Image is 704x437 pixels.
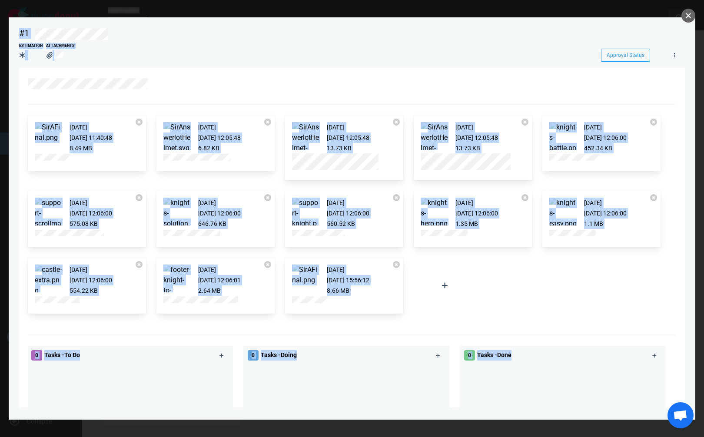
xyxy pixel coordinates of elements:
small: [DATE] [70,199,87,206]
small: [DATE] [455,199,473,206]
span: 0 [31,350,42,361]
small: [DATE] [584,199,602,206]
button: Zoom image [163,122,191,153]
small: 646.76 KB [198,220,226,227]
small: 8.66 MB [327,287,349,294]
button: Zoom image [421,198,448,229]
small: 6.82 KB [198,145,219,152]
small: 13.73 KB [455,145,480,152]
small: [DATE] [327,266,345,273]
button: Zoom image [421,122,448,185]
button: Zoom image [163,198,191,239]
small: [DATE] [198,199,216,206]
small: [DATE] [70,266,87,273]
small: [DATE] 12:06:00 [455,210,498,217]
button: Zoom image [163,265,191,317]
span: 0 [464,350,475,361]
button: Zoom image [35,265,63,296]
small: 452.34 KB [584,145,612,152]
small: 2.64 MB [198,287,221,294]
a: Open de chat [667,402,694,428]
button: Approval Status [601,49,650,62]
span: Tasks - To Do [44,351,80,358]
small: [DATE] [584,124,602,131]
small: [DATE] 12:06:00 [198,210,241,217]
small: [DATE] 12:06:00 [584,210,627,217]
div: #1 [19,28,29,39]
small: 1.35 MB [455,220,478,227]
small: 8.49 MB [70,145,92,152]
button: close [681,9,695,23]
small: [DATE] 12:06:00 [327,210,369,217]
small: [DATE] [198,266,216,273]
button: Zoom image [292,122,320,185]
small: [DATE] 12:05:48 [327,134,369,141]
button: Zoom image [292,198,320,239]
span: Tasks - Doing [261,351,297,358]
button: Zoom image [292,265,320,285]
small: [DATE] 11:40:48 [70,134,112,141]
small: 554.22 KB [70,287,98,294]
div: Attachments [46,43,75,49]
button: Zoom image [549,198,577,229]
small: [DATE] [327,199,345,206]
small: [DATE] 12:06:00 [70,210,112,217]
small: 13.73 KB [327,145,352,152]
small: [DATE] [198,124,216,131]
small: [DATE] [455,124,473,131]
small: [DATE] 12:06:01 [198,277,241,284]
button: Zoom image [35,198,63,239]
span: Tasks - Done [477,351,511,358]
small: [DATE] 12:06:00 [584,134,627,141]
button: Zoom image [549,122,577,164]
span: 0 [248,350,259,361]
small: [DATE] 15:56:12 [327,277,369,284]
small: 575.08 KB [70,220,98,227]
small: [DATE] 12:05:48 [198,134,241,141]
div: Estimation [19,43,43,49]
small: 560.52 KB [327,220,355,227]
button: Zoom image [35,122,63,143]
small: [DATE] 12:06:00 [70,277,112,284]
small: [DATE] [70,124,87,131]
small: [DATE] 12:05:48 [455,134,498,141]
small: 1.1 MB [584,220,603,227]
small: [DATE] [327,124,345,131]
